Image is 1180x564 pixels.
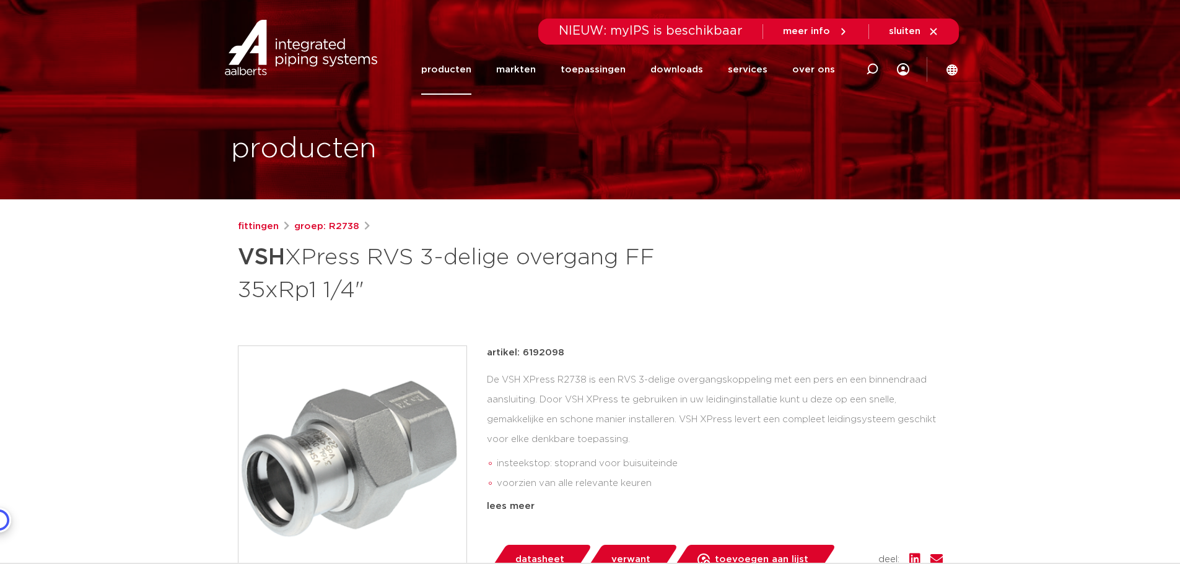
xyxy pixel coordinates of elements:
a: over ons [792,45,835,95]
li: Leak Before Pressed-functie [497,493,943,513]
a: downloads [650,45,703,95]
li: insteekstop: stoprand voor buisuiteinde [497,454,943,474]
strong: VSH [238,246,285,269]
a: markten [496,45,536,95]
div: lees meer [487,499,943,514]
a: fittingen [238,219,279,234]
a: toepassingen [561,45,626,95]
span: NIEUW: myIPS is beschikbaar [559,25,743,37]
span: meer info [783,27,830,36]
h1: producten [231,129,377,169]
a: groep: R2738 [294,219,359,234]
a: producten [421,45,471,95]
a: sluiten [889,26,939,37]
div: my IPS [897,45,909,95]
h1: XPress RVS 3-delige overgang FF 35xRp1 1/4" [238,239,703,306]
a: services [728,45,767,95]
span: sluiten [889,27,920,36]
a: meer info [783,26,849,37]
p: artikel: 6192098 [487,345,564,360]
div: De VSH XPress R2738 is een RVS 3-delige overgangskoppeling met een pers en een binnendraad aanslu... [487,370,943,494]
li: voorzien van alle relevante keuren [497,474,943,493]
nav: Menu [421,45,835,95]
